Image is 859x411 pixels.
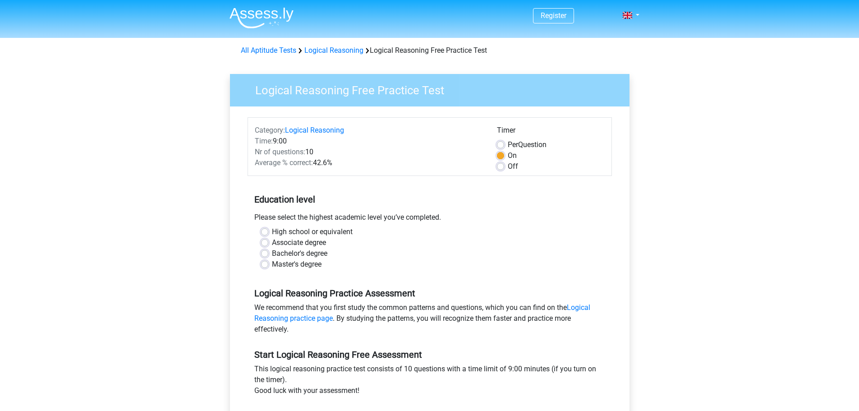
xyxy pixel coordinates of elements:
[241,46,296,55] a: All Aptitude Tests
[248,364,612,400] div: This logical reasoning practice test consists of 10 questions with a time limit of 9:00 minutes (...
[255,137,273,145] span: Time:
[272,226,353,237] label: High school or equivalent
[497,125,605,139] div: Timer
[272,259,322,270] label: Master's degree
[254,349,605,360] h5: Start Logical Reasoning Free Assessment
[541,11,566,20] a: Register
[272,237,326,248] label: Associate degree
[244,80,623,97] h3: Logical Reasoning Free Practice Test
[508,139,547,150] label: Question
[230,7,294,28] img: Assessly
[285,126,344,134] a: Logical Reasoning
[248,157,490,168] div: 42.6%
[237,45,622,56] div: Logical Reasoning Free Practice Test
[272,248,327,259] label: Bachelor's degree
[254,190,605,208] h5: Education level
[248,212,612,226] div: Please select the highest academic level you’ve completed.
[304,46,363,55] a: Logical Reasoning
[255,148,305,156] span: Nr of questions:
[508,140,518,149] span: Per
[248,147,490,157] div: 10
[255,126,285,134] span: Category:
[248,302,612,338] div: We recommend that you first study the common patterns and questions, which you can find on the . ...
[508,150,517,161] label: On
[248,136,490,147] div: 9:00
[254,288,605,299] h5: Logical Reasoning Practice Assessment
[508,161,518,172] label: Off
[255,158,313,167] span: Average % correct:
